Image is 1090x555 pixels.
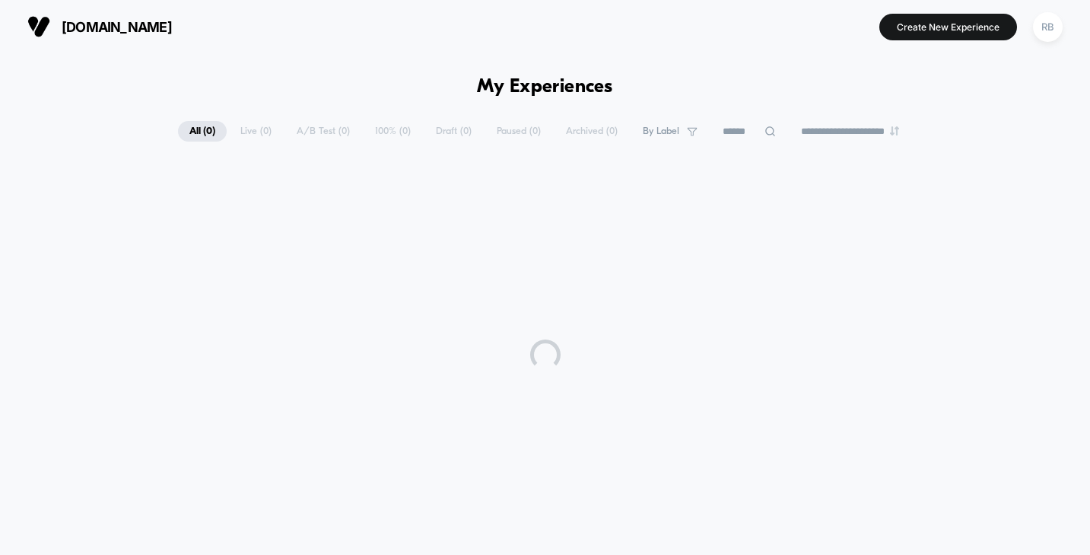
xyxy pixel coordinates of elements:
img: end [890,126,899,136]
button: Create New Experience [879,14,1017,40]
button: RB [1028,11,1067,43]
span: By Label [643,126,679,137]
img: Visually logo [27,15,50,38]
h1: My Experiences [477,76,613,98]
span: All ( 0 ) [178,121,227,142]
span: [DOMAIN_NAME] [62,19,172,35]
div: RB [1033,12,1063,42]
button: [DOMAIN_NAME] [23,14,176,39]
